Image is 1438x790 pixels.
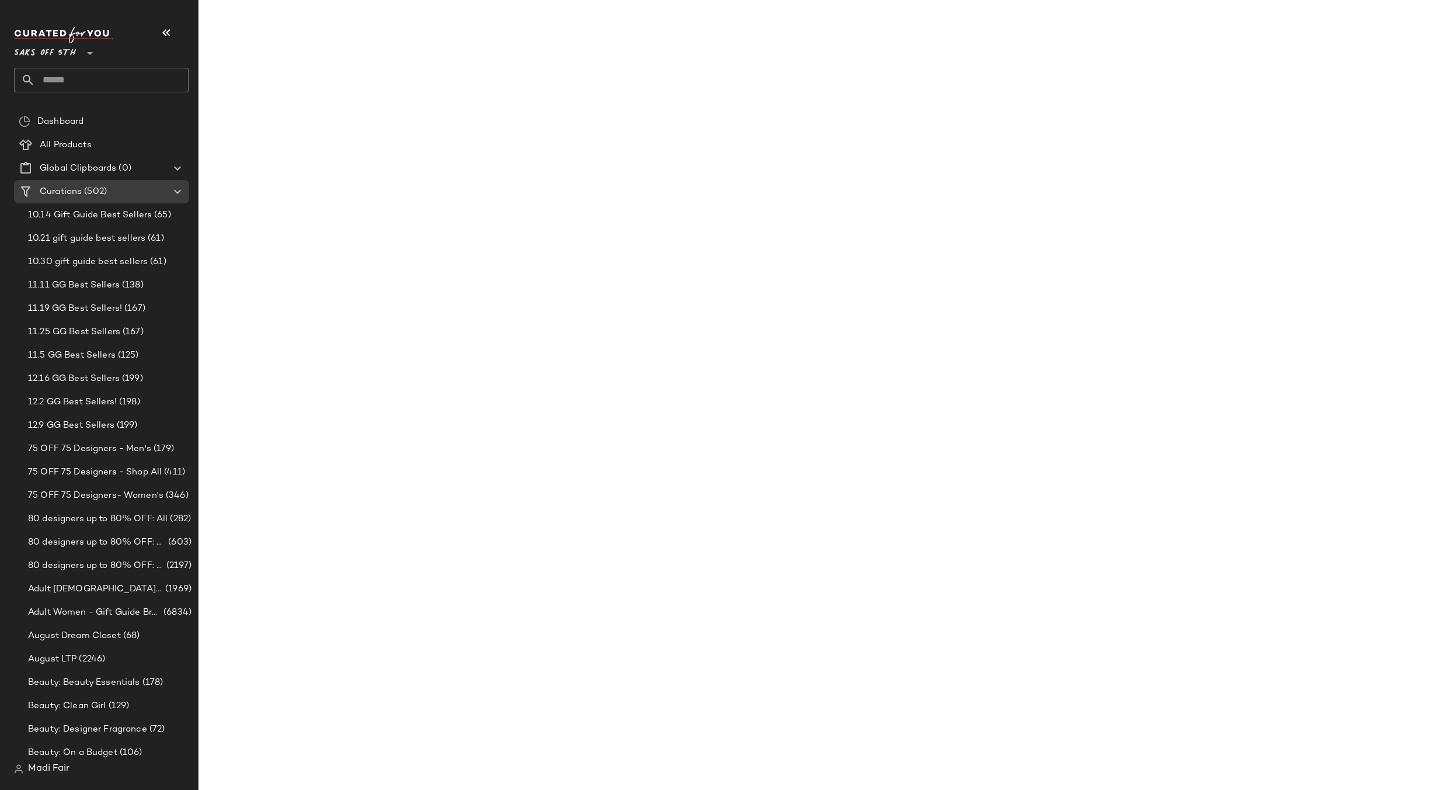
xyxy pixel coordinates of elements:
[122,302,145,316] span: (167)
[28,489,163,503] span: 75 OFF 75 Designers- Women's
[148,255,166,269] span: (61)
[116,349,139,362] span: (125)
[28,699,106,713] span: Beauty: Clean Girl
[168,512,191,526] span: (282)
[28,606,161,619] span: Adult Women - Gift Guide Brand Prio
[151,442,175,456] span: (179)
[28,209,152,222] span: 10.14 Gift Guide Best Sellers
[28,372,120,386] span: 12.16 GG Best Sellers
[28,279,120,292] span: 11.11 GG Best Sellers
[163,583,191,596] span: (1969)
[28,466,162,479] span: 75 OFF 75 Designers - Shop All
[28,349,116,362] span: 11.5 GG Best Sellers
[40,162,116,175] span: Global Clipboards
[40,138,92,152] span: All Products
[28,512,168,526] span: 80 designers up to 80% OFF: All
[106,699,130,713] span: (129)
[19,116,30,127] img: svg%3e
[14,40,76,61] span: Saks OFF 5TH
[28,396,117,409] span: 12.2 GG Best Sellers!
[161,606,191,619] span: (6834)
[117,746,142,760] span: (106)
[121,629,140,643] span: (68)
[14,764,23,774] img: svg%3e
[140,676,163,689] span: (178)
[28,762,69,776] span: Madi Fair
[28,232,145,245] span: 10.21 gift guide best sellers
[28,536,166,549] span: 80 designers up to 80% OFF: Men's
[114,419,138,432] span: (199)
[28,559,164,573] span: 80 designers up to 80% OFF: Women's
[40,185,82,199] span: Curations
[116,162,131,175] span: (0)
[28,325,120,339] span: 11.25 GG Best Sellers
[28,746,117,760] span: Beauty: On a Budget
[120,372,143,386] span: (199)
[28,676,140,689] span: Beauty: Beauty Essentials
[120,325,144,339] span: (167)
[117,396,140,409] span: (198)
[37,115,83,129] span: Dashboard
[82,185,107,199] span: (502)
[76,653,105,666] span: (2246)
[163,489,189,503] span: (346)
[166,536,191,549] span: (603)
[162,466,185,479] span: (411)
[145,232,164,245] span: (61)
[28,653,76,666] span: August LTP
[28,583,163,596] span: Adult [DEMOGRAPHIC_DATA] - Gift Guide Brand Prio
[14,27,113,43] img: cfy_white_logo.C9jOOHJF.svg
[164,559,191,573] span: (2197)
[120,279,144,292] span: (138)
[28,255,148,269] span: 10.30 gift guide best sellers
[147,723,165,736] span: (72)
[28,302,122,316] span: 11.19 GG Best Sellers!
[152,209,171,222] span: (65)
[28,419,114,432] span: 12.9 GG Best Sellers
[28,629,121,643] span: August Dream Closet
[28,723,147,736] span: Beauty: Designer Fragrance
[28,442,151,456] span: 75 OFF 75 Designers - Men's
